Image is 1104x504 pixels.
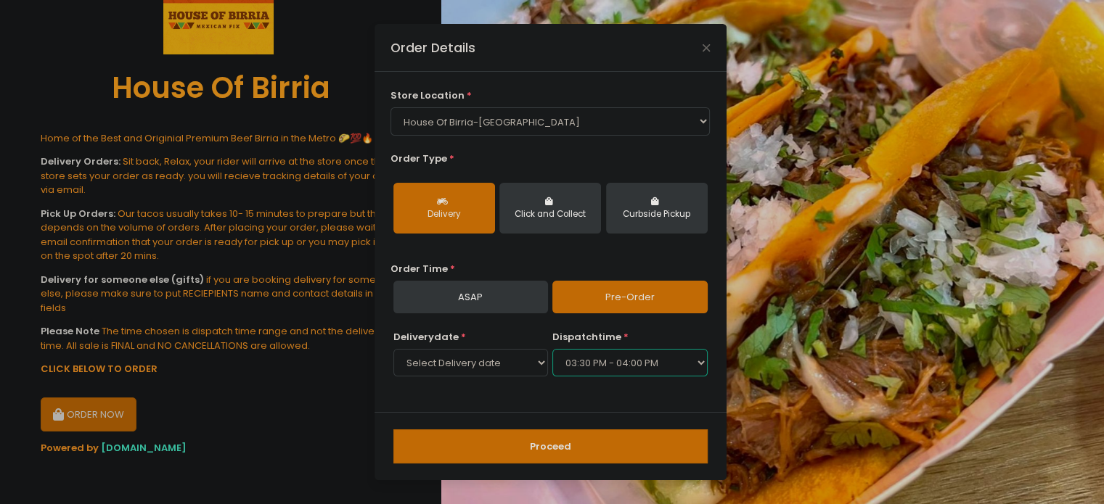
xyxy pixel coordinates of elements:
span: Order Type [391,152,447,165]
button: Delivery [393,183,495,234]
div: Delivery [404,208,485,221]
button: Proceed [393,429,708,464]
span: store location [391,88,465,102]
span: Order Time [391,262,448,276]
a: Pre-Order [552,281,707,314]
button: Curbside Pickup [606,183,708,234]
div: Order Details [391,38,475,57]
span: Delivery date [393,330,459,344]
button: Click and Collect [499,183,601,234]
button: Close [703,44,710,51]
span: dispatch time [552,330,621,344]
div: Curbside Pickup [616,208,698,221]
div: Click and Collect [510,208,591,221]
a: ASAP [393,281,548,314]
